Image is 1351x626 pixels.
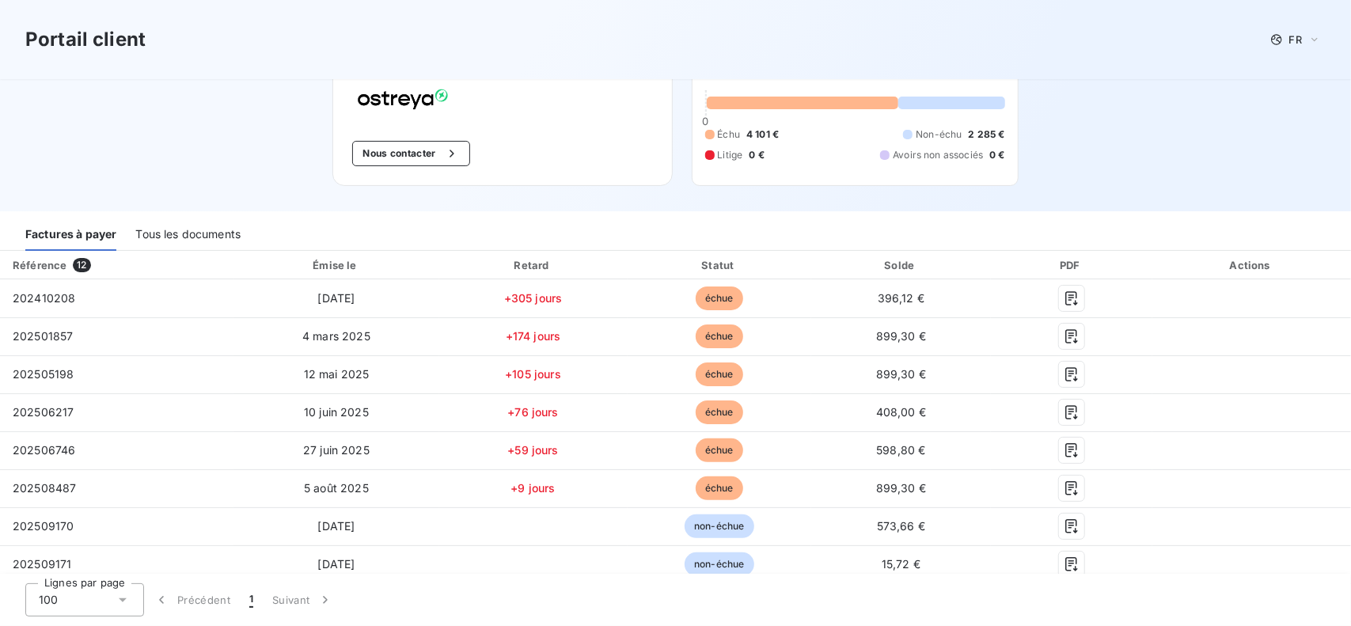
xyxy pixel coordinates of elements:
[302,329,370,343] span: 4 mars 2025
[73,258,90,272] span: 12
[702,115,708,127] span: 0
[144,583,240,617] button: Précédent
[352,141,469,166] button: Nous contacter
[240,583,263,617] button: 1
[25,25,146,54] h3: Portail client
[507,405,558,419] span: +76 jours
[510,481,555,495] span: +9 jours
[317,557,355,571] span: [DATE]
[994,257,1149,273] div: PDF
[876,443,925,457] span: 598,80 €
[135,218,241,251] div: Tous les documents
[718,148,743,162] span: Litige
[13,557,71,571] span: 202509171
[505,367,561,381] span: +105 jours
[876,405,926,419] span: 408,00 €
[237,257,435,273] div: Émise le
[916,127,962,142] span: Non-échu
[685,552,753,576] span: non-échue
[317,291,355,305] span: [DATE]
[685,514,753,538] span: non-échue
[631,257,809,273] div: Statut
[13,367,74,381] span: 202505198
[989,148,1004,162] span: 0 €
[893,148,983,162] span: Avoirs non associés
[696,400,743,424] span: échue
[814,257,988,273] div: Solde
[263,583,343,617] button: Suivant
[746,127,779,142] span: 4 101 €
[13,443,75,457] span: 202506746
[304,367,370,381] span: 12 mai 2025
[13,405,74,419] span: 202506217
[696,362,743,386] span: échue
[696,476,743,500] span: échue
[696,438,743,462] span: échue
[13,291,75,305] span: 202410208
[13,329,73,343] span: 202501857
[1156,257,1348,273] div: Actions
[876,367,926,381] span: 899,30 €
[876,329,926,343] span: 899,30 €
[969,127,1005,142] span: 2 285 €
[878,291,924,305] span: 396,12 €
[13,259,66,271] div: Référence
[749,148,764,162] span: 0 €
[304,405,369,419] span: 10 juin 2025
[718,127,741,142] span: Échu
[317,519,355,533] span: [DATE]
[304,481,369,495] span: 5 août 2025
[25,218,116,251] div: Factures à payer
[504,291,563,305] span: +305 jours
[1289,33,1302,46] span: FR
[877,519,925,533] span: 573,66 €
[39,592,58,608] span: 100
[13,481,76,495] span: 202508487
[13,519,74,533] span: 202509170
[506,329,561,343] span: +174 jours
[303,443,370,457] span: 27 juin 2025
[696,286,743,310] span: échue
[442,257,624,273] div: Retard
[882,557,920,571] span: 15,72 €
[249,592,253,608] span: 1
[352,83,453,116] img: Company logo
[876,481,926,495] span: 899,30 €
[696,324,743,348] span: échue
[507,443,558,457] span: +59 jours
